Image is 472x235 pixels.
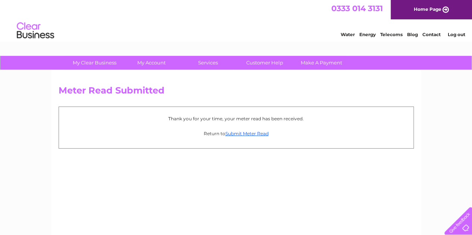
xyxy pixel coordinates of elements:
a: My Clear Business [64,56,125,70]
a: Water [341,32,355,37]
a: Telecoms [380,32,403,37]
a: 0333 014 3131 [331,4,383,13]
a: Services [177,56,239,70]
p: Return to [63,130,410,137]
h2: Meter Read Submitted [59,85,414,99]
a: Submit Meter Read [225,131,269,136]
a: Blog [407,32,418,37]
a: Energy [359,32,376,37]
img: logo.png [16,19,54,42]
a: Log out [447,32,465,37]
a: Make A Payment [291,56,352,70]
div: Clear Business is a trading name of Verastar Limited (registered in [GEOGRAPHIC_DATA] No. 3667643... [60,4,413,36]
a: My Account [121,56,182,70]
a: Contact [422,32,441,37]
p: Thank you for your time, your meter read has been received. [63,115,410,122]
a: Customer Help [234,56,296,70]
